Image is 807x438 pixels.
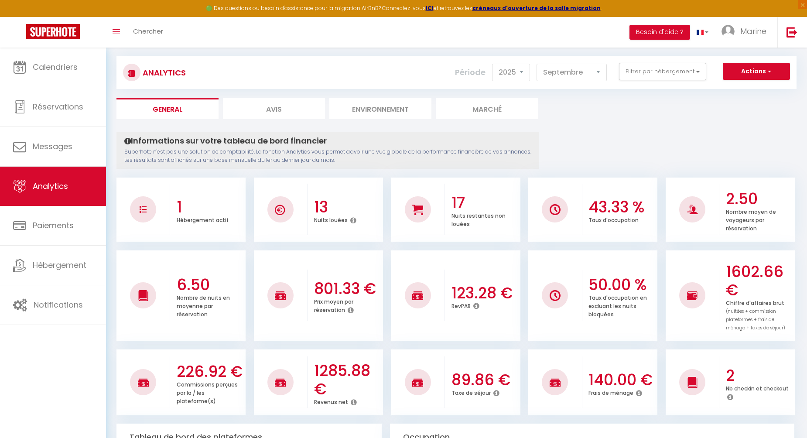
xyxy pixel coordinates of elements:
p: Nb checkin et checkout [726,383,789,392]
p: Nuits restantes non louées [451,210,506,228]
p: RevPAR [451,301,471,310]
h3: 1602.66 € [726,263,793,299]
h3: Analytics [140,63,186,82]
li: Avis [223,98,325,119]
span: Messages [33,141,72,152]
span: Marine [740,26,766,37]
h4: Informations sur votre tableau de bord financier [124,136,531,146]
h3: 2.50 [726,190,793,208]
a: ... Marine [715,17,777,48]
p: Prix moyen par réservation [314,296,353,314]
h3: 2 [726,366,793,385]
a: créneaux d'ouverture de la salle migration [472,4,601,12]
li: General [116,98,219,119]
a: Chercher [127,17,170,48]
button: Filtrer par hébergement [619,63,706,80]
h3: 123.28 € [451,284,518,302]
a: ICI [426,4,434,12]
img: Super Booking [26,24,80,39]
h3: 1285.88 € [314,362,381,398]
img: NO IMAGE [140,206,147,213]
span: Calendriers [33,62,78,72]
h3: 17 [451,194,518,212]
span: Notifications [34,299,83,310]
p: Commissions perçues par la / les plateforme(s) [177,379,238,405]
button: Ouvrir le widget de chat LiveChat [7,3,33,30]
p: Taux d'occupation [588,215,639,224]
button: Actions [723,63,790,80]
h3: 89.86 € [451,371,518,389]
label: Période [455,63,486,82]
h3: 13 [314,198,381,216]
span: Paiements [33,220,74,231]
h3: 6.50 [177,276,243,294]
button: Besoin d'aide ? [629,25,690,40]
img: ... [722,25,735,38]
p: Frais de ménage [588,387,633,397]
p: Revenus net [314,397,348,406]
p: Taux d'occupation en excluant les nuits bloquées [588,292,647,318]
h3: 43.33 % [588,198,655,216]
p: Nombre moyen de voyageurs par réservation [726,206,776,232]
h3: 1 [177,198,243,216]
h3: 140.00 € [588,371,655,389]
img: NO IMAGE [687,290,698,301]
span: Analytics [33,181,68,192]
li: Environnement [329,98,431,119]
p: Nombre de nuits en moyenne par réservation [177,292,230,318]
img: NO IMAGE [550,290,561,301]
li: Marché [436,98,538,119]
p: Superhote n'est pas une solution de comptabilité. La fonction Analytics vous permet d'avoir une v... [124,148,531,164]
span: Hébergement [33,260,86,270]
p: Chiffre d'affaires brut [726,298,785,332]
h3: 226.92 € [177,363,243,381]
p: Taxe de séjour [451,387,491,397]
span: Chercher [133,27,163,36]
span: (nuitées + commission plateformes + frais de ménage + taxes de séjour) [726,308,785,331]
img: logout [786,27,797,38]
p: Nuits louées [314,215,348,224]
h3: 801.33 € [314,280,381,298]
span: Réservations [33,101,83,112]
p: Hébergement actif [177,215,229,224]
h3: 50.00 % [588,276,655,294]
